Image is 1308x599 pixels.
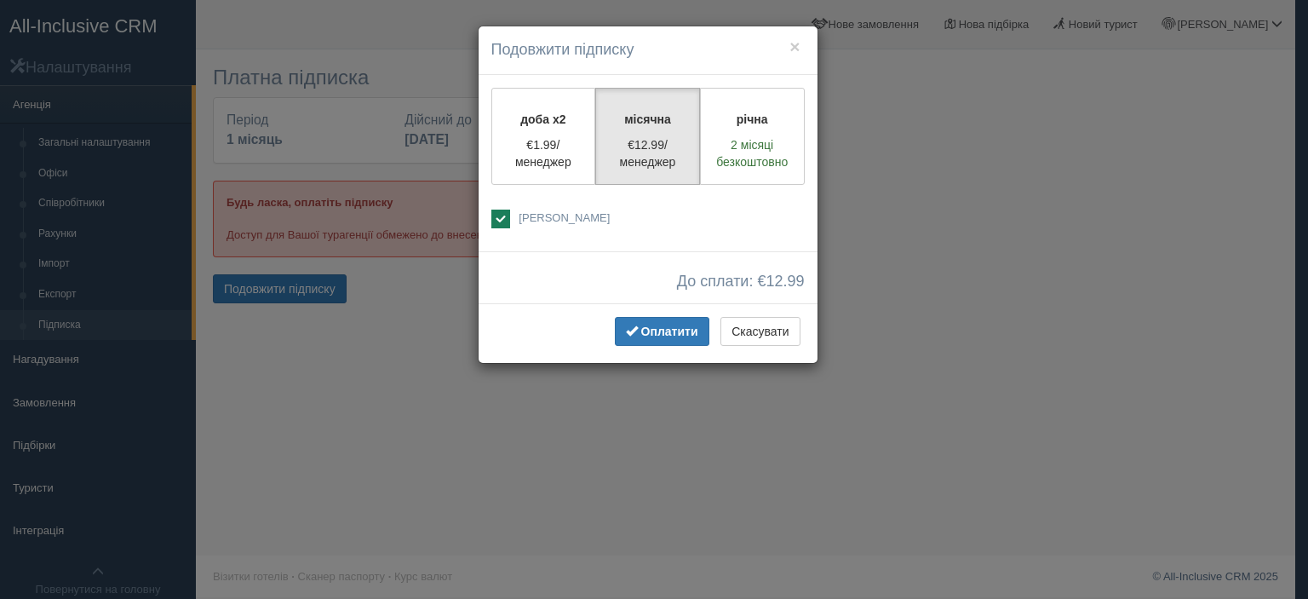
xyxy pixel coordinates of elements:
[766,273,804,290] span: 12.99
[491,39,805,61] h4: Подовжити підписку
[789,37,800,55] button: ×
[711,136,794,170] p: 2 місяці безкоштовно
[519,211,610,224] span: [PERSON_NAME]
[720,317,800,346] button: Скасувати
[606,136,689,170] p: €12.99/менеджер
[711,111,794,128] p: річна
[502,111,585,128] p: доба x2
[677,274,805,291] span: До сплати: €
[615,317,709,346] button: Оплатити
[606,111,689,128] p: місячна
[641,325,698,338] span: Оплатити
[502,136,585,170] p: €1.99/менеджер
